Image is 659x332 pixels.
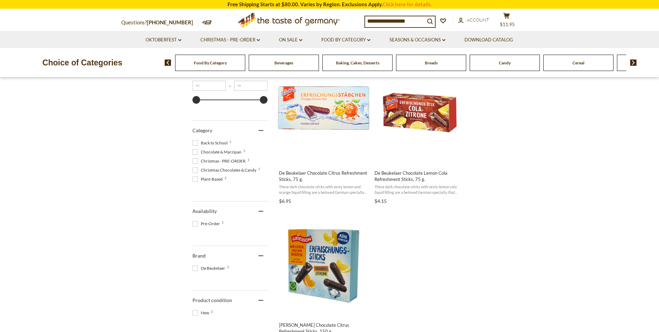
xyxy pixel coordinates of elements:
[500,22,515,27] span: $11.95
[464,36,513,44] a: Download Catalog
[496,13,517,30] button: $11.95
[374,198,387,204] span: $4.15
[572,60,584,65] a: Cereal
[279,198,291,204] span: $6.95
[192,310,211,316] span: New
[425,60,438,65] a: Breads
[389,36,445,44] a: Seasons & Occasions
[258,167,260,171] span: 1
[194,60,227,65] a: Food By Category
[192,81,226,91] input: Minimum value
[226,83,234,88] span: –
[121,18,198,27] p: Questions?
[222,221,224,224] span: 1
[229,140,231,143] span: 1
[192,158,248,164] span: Christmas - PRE-ORDER
[192,167,258,173] span: Christmas Chocolates & Candy
[243,149,245,152] span: 3
[373,66,466,159] img: De Beukelaer Chocolate Lemon Cola
[279,170,369,182] span: De Beukelaer Chocolate Citrus Refreshment Sticks, 75 g.
[247,158,249,161] span: 1
[467,17,489,23] span: Account
[274,60,293,65] a: Beverages
[192,208,217,214] span: Availability
[321,36,370,44] a: Food By Category
[147,19,193,25] a: [PHONE_NUMBER]
[200,36,260,44] a: Christmas - PRE-ORDER
[499,60,511,65] a: Candy
[192,297,232,303] span: Product condition
[278,218,370,310] img: Grisson Chocolate Citrus Refreshment Sticks
[382,1,432,7] a: Click here for details.
[630,60,637,66] img: next arrow
[192,253,206,259] span: Brand
[336,60,379,65] a: Baking, Cakes, Desserts
[278,60,370,206] a: De Beukelaer Chocolate Citrus Refreshment Sticks, 75 g.
[224,176,226,180] span: 3
[192,176,225,182] span: Plant-Based
[227,265,229,269] span: 3
[373,60,466,206] a: De Beukelaer Chocolate Lemon Cola Refreshment Sticks, 75 g.
[458,16,489,24] a: Account
[192,221,222,227] span: Pre-Order
[165,60,171,66] img: previous arrow
[192,127,212,133] span: Category
[374,170,464,182] span: De Beukelaer Chocolate Lemon Cola Refreshment Sticks, 75 g.
[279,184,369,195] span: These dark chocolate sticks with zesty lemon and orange liquid filling are a beloved German speci...
[234,81,267,91] input: Maximum value
[374,184,464,195] span: These dark chocolate sticks with zesty lemon cola liquid filling are a beloved German specialty t...
[192,265,227,271] span: De Beukelaer
[279,36,302,44] a: On Sale
[146,36,181,44] a: Oktoberfest
[192,140,230,146] span: Back to School
[192,149,244,155] span: Chocolate & Marzipan
[211,310,213,313] span: 3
